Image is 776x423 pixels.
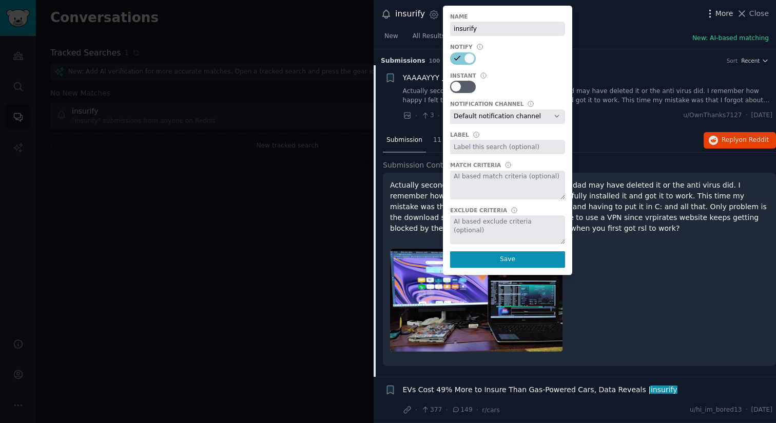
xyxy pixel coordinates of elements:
[395,8,425,21] div: insurify
[751,406,772,415] span: [DATE]
[381,28,402,49] a: New
[683,111,742,120] span: u/OwnThanks7127
[403,87,773,105] a: Actually second time installing rookie because my dad may have deleted it or the anti virus did. ...
[482,407,500,414] span: r/cars
[433,136,477,145] span: 11 Comments
[746,406,748,415] span: ·
[705,8,733,19] button: More
[715,8,733,19] span: More
[450,207,507,214] div: Exclude Criteria
[403,384,677,395] a: EVs Cost 49% More to Insure Than Gas-Powered Cars, Data Reveals |insurify
[429,58,440,64] span: 100
[450,140,565,154] input: Label this search (optional)
[650,385,678,394] span: insurify
[704,132,776,149] button: Replyon Reddit
[746,111,748,120] span: ·
[403,72,451,83] a: YAAAAYYY 🥂
[476,404,478,415] span: ·
[421,406,442,415] span: 377
[736,8,769,19] button: Close
[450,161,501,169] div: Match Criteria
[739,136,769,143] span: on Reddit
[690,406,742,415] span: u/hi_im_bored13
[450,43,473,50] div: Notify
[381,57,425,66] span: Submission s
[386,136,422,145] span: Submission
[384,32,398,41] span: New
[409,28,449,49] a: All Results
[415,404,417,415] span: ·
[445,404,448,415] span: ·
[741,57,760,64] span: Recent
[390,180,769,234] p: Actually second time installing rookie because my dad may have deleted it or the anti virus did. ...
[438,111,440,121] span: ·
[452,406,473,415] span: 149
[450,22,565,36] input: Name this search
[415,111,417,121] span: ·
[749,8,769,19] span: Close
[692,34,769,43] button: New: AI-based matching
[450,131,469,138] div: Label
[751,111,772,120] span: [DATE]
[413,32,445,41] span: All Results
[390,249,562,352] img: YAAAAYYY 🥂
[383,160,459,171] span: Submission Contents
[421,111,434,120] span: 3
[741,57,769,64] button: Recent
[450,72,476,79] div: Instant
[403,384,677,395] span: EVs Cost 49% More to Insure Than Gas-Powered Cars, Data Reveals |
[727,57,738,64] div: Sort
[450,251,565,268] button: Save
[450,100,523,107] div: Notification Channel
[722,136,769,145] span: Reply
[450,13,468,20] div: Name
